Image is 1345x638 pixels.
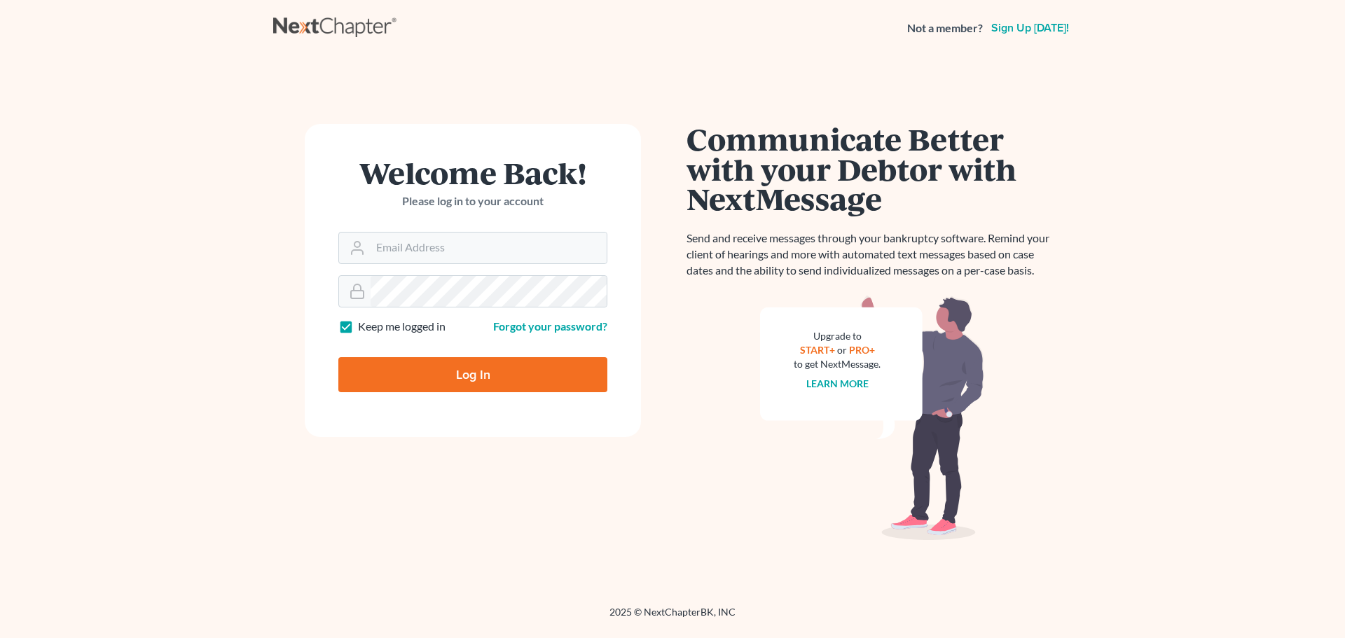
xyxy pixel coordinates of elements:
[687,124,1058,214] h1: Communicate Better with your Debtor with NextMessage
[800,344,835,356] a: START+
[760,296,984,541] img: nextmessage_bg-59042aed3d76b12b5cd301f8e5b87938c9018125f34e5fa2b7a6b67550977c72.svg
[806,377,869,389] a: Learn more
[794,329,881,343] div: Upgrade to
[837,344,847,356] span: or
[273,605,1072,630] div: 2025 © NextChapterBK, INC
[794,357,881,371] div: to get NextMessage.
[358,319,446,335] label: Keep me logged in
[849,344,875,356] a: PRO+
[371,233,607,263] input: Email Address
[338,193,607,209] p: Please log in to your account
[338,158,607,188] h1: Welcome Back!
[338,357,607,392] input: Log In
[687,230,1058,279] p: Send and receive messages through your bankruptcy software. Remind your client of hearings and mo...
[907,20,983,36] strong: Not a member?
[493,319,607,333] a: Forgot your password?
[988,22,1072,34] a: Sign up [DATE]!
